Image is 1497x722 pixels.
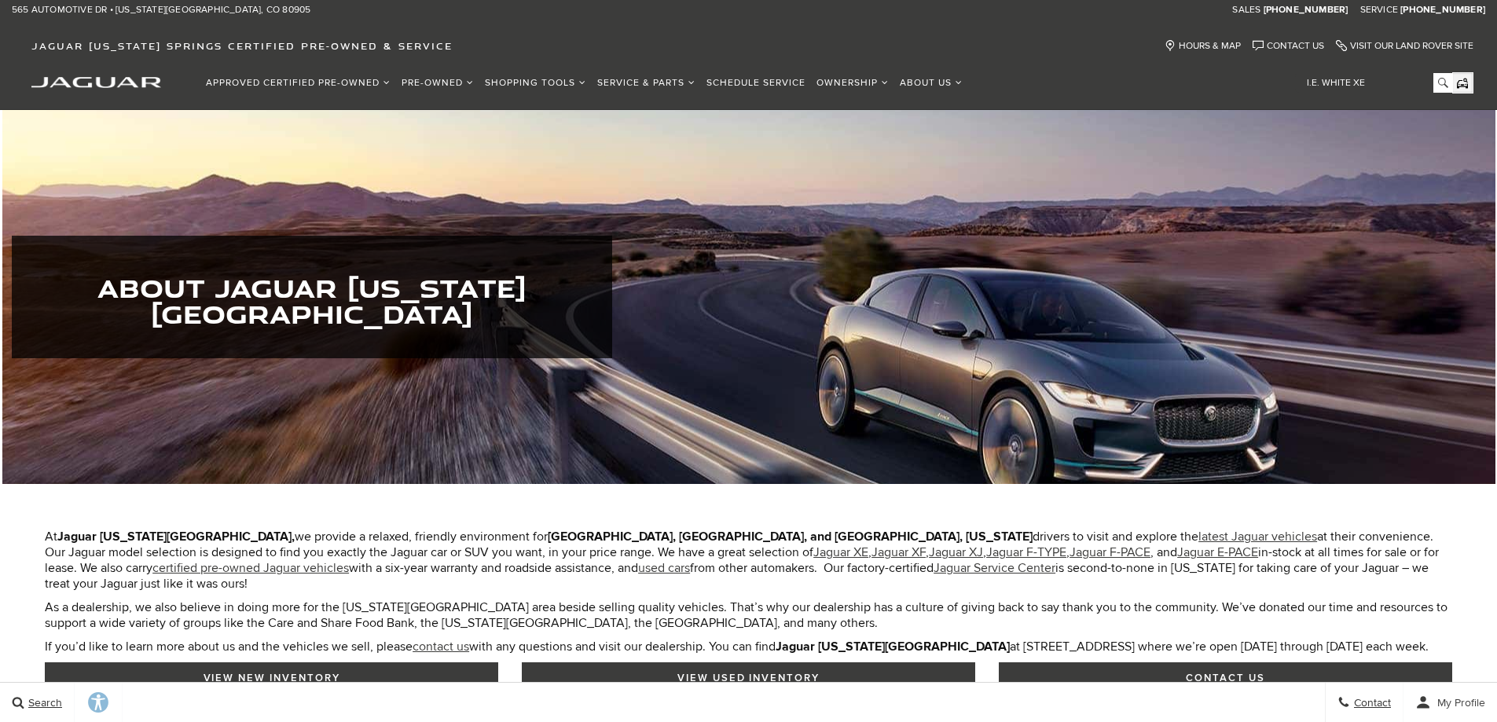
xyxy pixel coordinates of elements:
span: Search [24,696,62,709]
img: Jaguar [31,77,161,88]
a: Jaguar [US_STATE] Springs Certified Pre-Owned & Service [24,40,460,52]
a: Jaguar F-PACE [1070,544,1150,560]
a: About Us [894,69,968,97]
a: Jaguar XE [813,544,868,560]
a: certified pre-owned Jaguar vehicles [152,560,349,576]
span: My Profile [1431,696,1485,709]
h1: About Jaguar [US_STATE][GEOGRAPHIC_DATA] [35,275,589,327]
span: Service [1360,4,1398,16]
a: Jaguar XF [871,544,926,560]
input: i.e. White XE [1295,73,1452,93]
strong: Jaguar [US_STATE][GEOGRAPHIC_DATA] [776,639,1010,654]
a: View Used Inventory [522,662,975,694]
span: Jaguar [US_STATE] Springs Certified Pre-Owned & Service [31,40,453,52]
a: Schedule Service [701,69,811,97]
a: Jaguar XJ [929,544,983,560]
a: Jaguar Service Center [934,560,1055,576]
span: Contact [1350,696,1391,709]
a: View New Inventory [45,662,498,694]
a: used cars [638,560,690,576]
a: 565 Automotive Dr • [US_STATE][GEOGRAPHIC_DATA], CO 80905 [12,4,310,16]
span: Sales [1232,4,1260,16]
a: latest Jaguar vehicles [1198,529,1317,544]
a: Hours & Map [1165,40,1241,52]
a: Contact Us [999,662,1452,694]
nav: Main Navigation [200,69,968,97]
a: Contact Us [1253,40,1324,52]
a: Shopping Tools [479,69,592,97]
strong: [GEOGRAPHIC_DATA], [GEOGRAPHIC_DATA], and [GEOGRAPHIC_DATA], [US_STATE] [548,529,1033,544]
a: Ownership [811,69,894,97]
p: If you’d like to learn more about us and the vehicles we sell, please with any questions and visi... [45,639,1452,654]
a: Jaguar E-PACE [1177,544,1258,560]
a: jaguar [31,75,161,88]
a: Service & Parts [592,69,701,97]
button: user-profile-menu [1403,683,1497,722]
p: As a dealership, we also believe in doing more for the [US_STATE][GEOGRAPHIC_DATA] area beside se... [45,599,1452,631]
a: Approved Certified Pre-Owned [200,69,396,97]
a: Pre-Owned [396,69,479,97]
a: Jaguar F-TYPE [986,544,1066,560]
a: [PHONE_NUMBER] [1400,4,1485,16]
a: [PHONE_NUMBER] [1264,4,1348,16]
a: contact us [413,639,469,654]
p: At we provide a relaxed, friendly environment for drivers to visit and explore the at their conve... [45,529,1452,592]
strong: Jaguar [US_STATE][GEOGRAPHIC_DATA], [57,529,295,544]
a: Visit Our Land Rover Site [1336,40,1473,52]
